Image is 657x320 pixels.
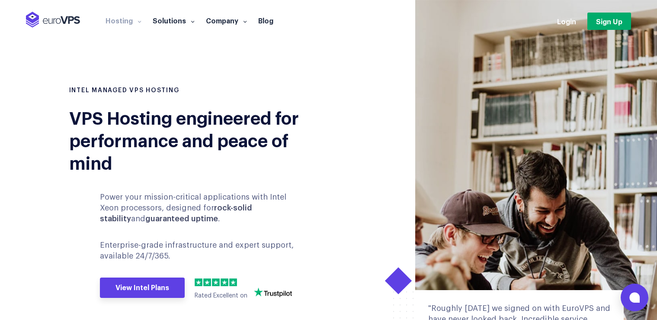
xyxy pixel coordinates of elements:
p: Power your mission-critical applications with Intel Xeon processors, designed for and . [100,192,305,225]
img: 1 [195,278,202,286]
a: Hosting [100,16,147,25]
button: Open chat window [621,284,648,311]
img: EuroVPS [26,12,80,28]
h1: INTEL MANAGED VPS HOSTING [69,87,322,95]
a: View Intel Plans [100,278,185,298]
b: guaranteed uptime [145,215,218,223]
img: 4 [221,278,228,286]
b: rock-solid stability [100,204,252,223]
a: Solutions [147,16,200,25]
a: Company [200,16,253,25]
img: 3 [212,278,220,286]
a: Blog [253,16,279,25]
p: Enterprise-grade infrastructure and expert support, available 24/7/365. [100,240,305,262]
div: VPS Hosting engineered for performance and peace of mind [69,106,322,173]
span: Rated Excellent on [195,293,247,299]
img: 2 [203,278,211,286]
a: Login [557,16,576,26]
img: 5 [229,278,237,286]
a: Sign Up [587,13,631,30]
